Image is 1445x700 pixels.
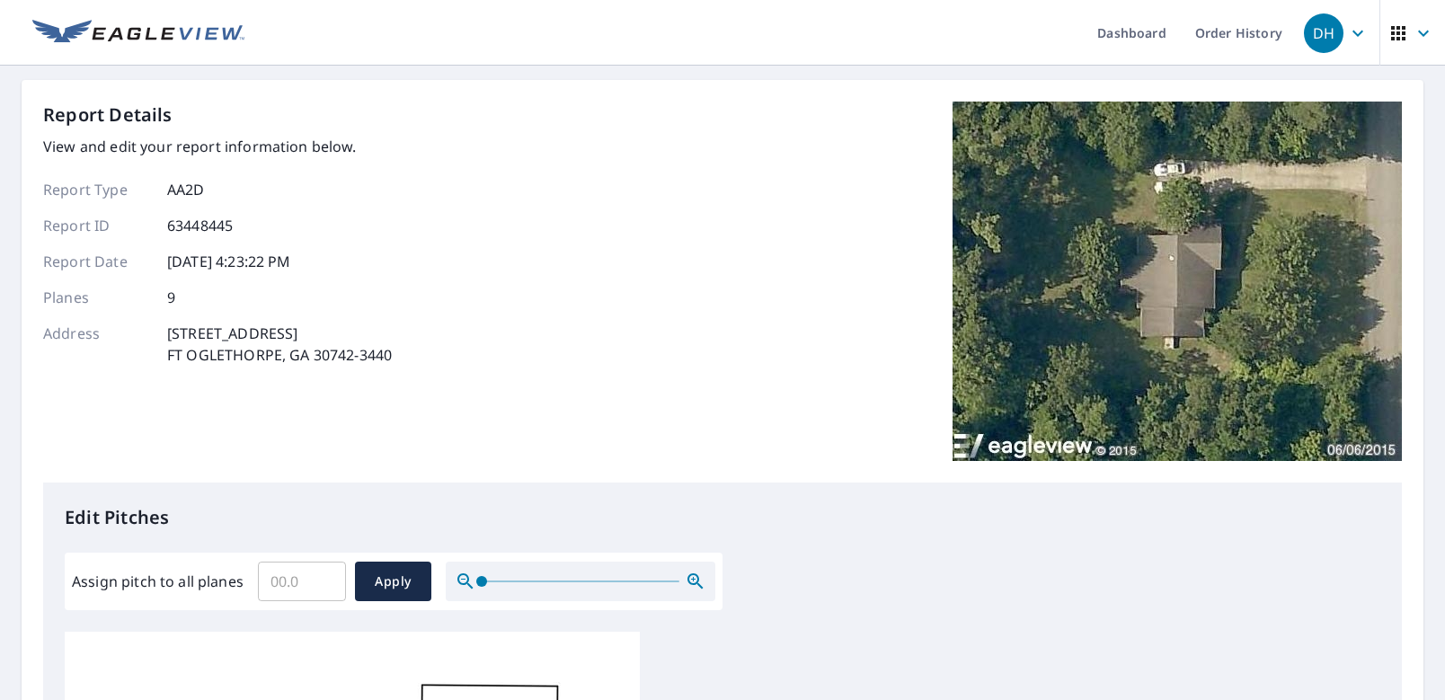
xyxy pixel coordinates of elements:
p: Report Details [43,102,173,128]
span: Apply [369,571,417,593]
p: [STREET_ADDRESS] FT OGLETHORPE, GA 30742-3440 [167,323,392,366]
p: Address [43,323,151,366]
p: Planes [43,287,151,308]
p: Report ID [43,215,151,236]
p: View and edit your report information below. [43,136,392,157]
input: 00.0 [258,556,346,607]
p: Report Type [43,179,151,200]
p: AA2D [167,179,205,200]
p: Edit Pitches [65,504,1380,531]
img: EV Logo [32,20,244,47]
p: 9 [167,287,175,308]
button: Apply [355,562,431,601]
div: DH [1304,13,1343,53]
label: Assign pitch to all planes [72,571,244,592]
p: [DATE] 4:23:22 PM [167,251,291,272]
p: Report Date [43,251,151,272]
p: 63448445 [167,215,233,236]
img: Top image [953,102,1402,461]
